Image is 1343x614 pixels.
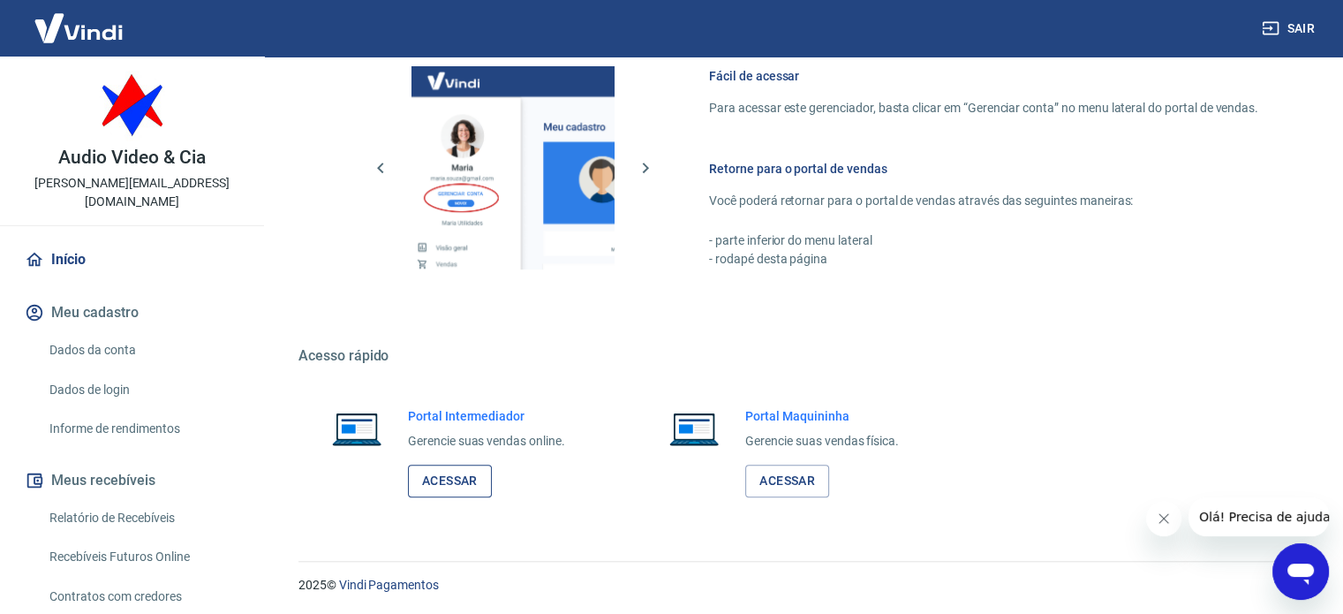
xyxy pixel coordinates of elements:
iframe: Fechar mensagem [1146,501,1181,536]
a: Dados de login [42,372,243,408]
a: Recebíveis Futuros Online [42,539,243,575]
a: Início [21,240,243,279]
h6: Retorne para o portal de vendas [709,160,1258,178]
h5: Acesso rápido [298,347,1301,365]
button: Meu cadastro [21,293,243,332]
span: Olá! Precisa de ajuda? [11,12,148,27]
img: 781f5b06-a316-4b54-ab84-1b3890fb34ae.jpeg [97,71,168,141]
h6: Portal Maquininha [745,407,899,425]
a: Acessar [408,465,492,497]
p: Gerencie suas vendas física. [745,432,899,451]
iframe: Mensagem da empresa [1188,497,1329,536]
img: Imagem de um notebook aberto [320,407,394,450]
a: Vindi Pagamentos [339,578,439,592]
a: Informe de rendimentos [42,411,243,447]
p: 2025 © [298,576,1301,595]
p: Você poderá retornar para o portal de vendas através das seguintes maneiras: [709,192,1258,210]
p: - parte inferior do menu lateral [709,231,1258,250]
img: Imagem de um notebook aberto [657,407,731,450]
a: Dados da conta [42,332,243,368]
p: [PERSON_NAME][EMAIL_ADDRESS][DOMAIN_NAME] [14,174,250,211]
img: Vindi [21,1,136,55]
p: - rodapé desta página [709,250,1258,269]
button: Sair [1258,12,1322,45]
p: Gerencie suas vendas online. [408,432,565,451]
p: Audio Video & Cia [58,148,205,167]
a: Relatório de Recebíveis [42,500,243,536]
img: Imagem da dashboard mostrando o botão de gerenciar conta na sidebar no lado esquerdo [411,66,615,269]
h6: Fácil de acessar [709,67,1258,85]
p: Para acessar este gerenciador, basta clicar em “Gerenciar conta” no menu lateral do portal de ven... [709,99,1258,117]
button: Meus recebíveis [21,461,243,500]
a: Acessar [745,465,829,497]
h6: Portal Intermediador [408,407,565,425]
iframe: Botão para abrir a janela de mensagens [1272,543,1329,600]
